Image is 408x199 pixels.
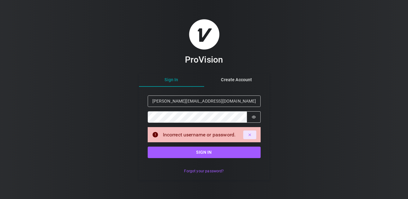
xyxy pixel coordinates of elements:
button: Show password [247,111,261,123]
button: Forgot your password? [181,167,227,176]
button: Dismiss alert [243,130,256,139]
button: Create Account [204,73,269,87]
button: Sign in [148,147,261,158]
input: Email [148,95,261,107]
h3: ProVision [185,54,223,65]
button: Sign In [139,73,204,87]
div: Incorrect username or password. [163,131,239,139]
